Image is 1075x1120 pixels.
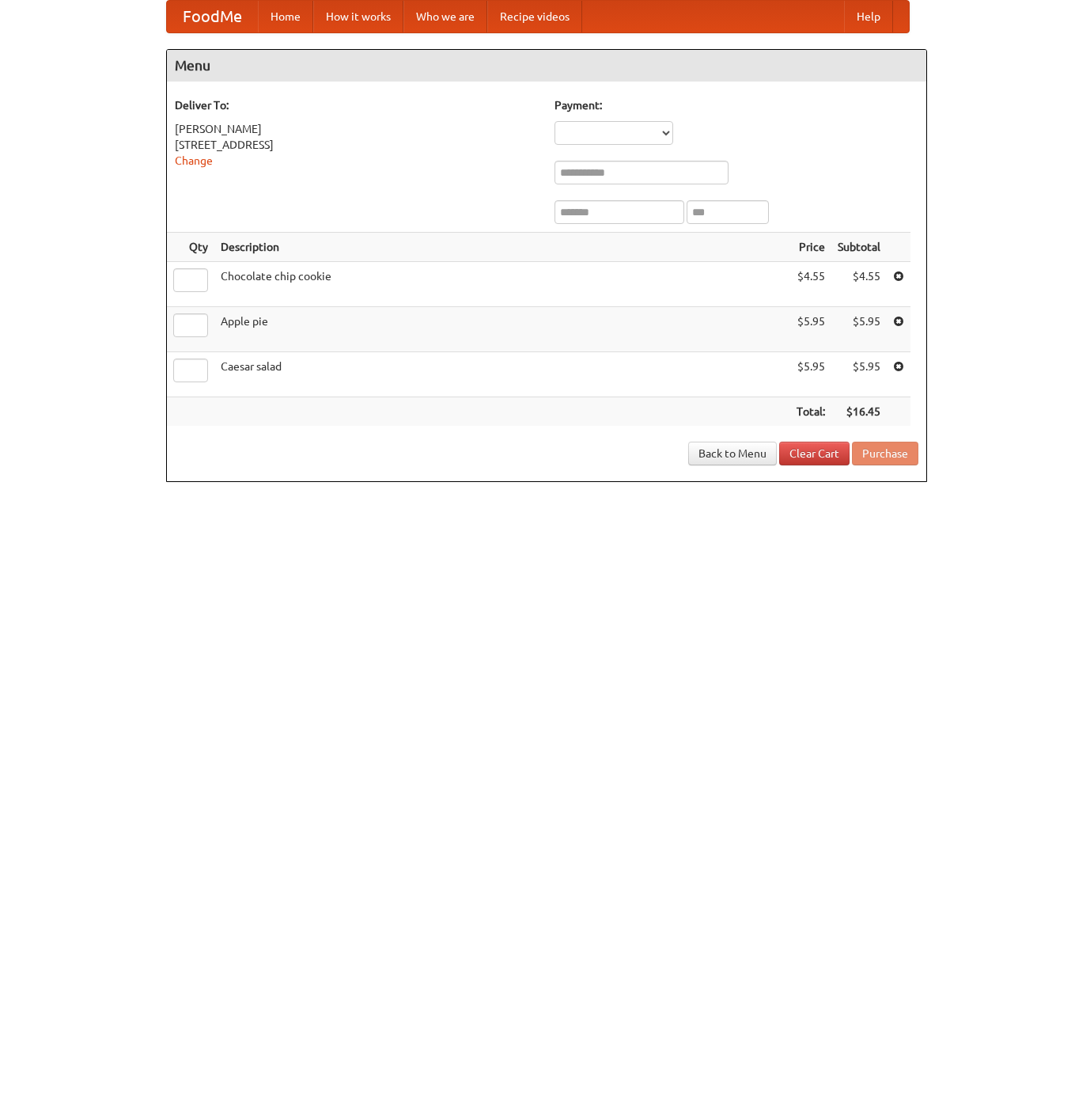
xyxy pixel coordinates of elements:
[852,442,918,465] button: Purchase
[175,121,539,137] div: [PERSON_NAME]
[831,262,887,307] td: $4.55
[214,262,790,307] td: Chocolate chip cookie
[167,233,214,262] th: Qty
[831,307,887,352] td: $5.95
[790,233,831,262] th: Price
[214,307,790,352] td: Apple pie
[175,97,539,113] h5: Deliver To:
[555,97,918,113] h5: Payment:
[790,307,831,352] td: $5.95
[790,397,831,427] th: Total:
[214,352,790,397] td: Caesar salad
[214,233,790,262] th: Description
[487,1,582,32] a: Recipe videos
[831,397,887,427] th: $16.45
[790,262,831,307] td: $4.55
[779,442,850,465] a: Clear Cart
[831,352,887,397] td: $5.95
[167,1,258,32] a: FoodMe
[688,442,777,465] a: Back to Menu
[175,154,213,167] a: Change
[175,137,539,153] div: [STREET_ADDRESS]
[831,233,887,262] th: Subtotal
[844,1,893,32] a: Help
[790,352,831,397] td: $5.95
[167,50,926,82] h4: Menu
[258,1,313,32] a: Home
[403,1,487,32] a: Who we are
[313,1,403,32] a: How it works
